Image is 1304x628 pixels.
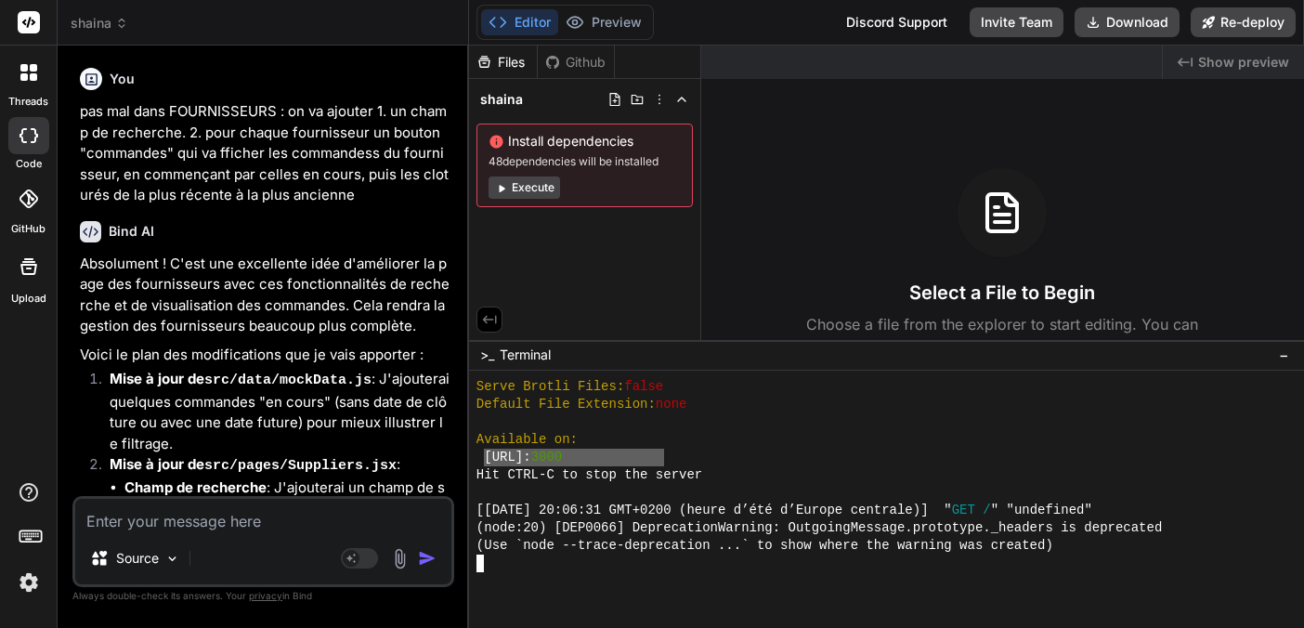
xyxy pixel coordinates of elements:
[109,222,154,241] h6: Bind AI
[164,551,180,567] img: Pick Models
[11,291,46,307] label: Upload
[1279,346,1289,364] span: −
[794,313,1210,358] p: Choose a file from the explorer to start editing. You can create a new file using the + button in...
[480,90,523,109] span: shaina
[116,549,159,568] p: Source
[476,537,1053,555] span: (Use `node --trace-deprecation ...` to show where the warning was created)
[476,502,952,519] span: [[DATE] 20:06:31 GMT+0200 (heure d’été d’Europe centrale)] "
[80,345,450,366] p: Voici le plan des modifications que je vais apporter :
[469,53,537,72] div: Files
[418,549,437,568] img: icon
[1191,7,1296,37] button: Re-deploy
[13,567,45,598] img: settings
[110,455,397,473] strong: Mise à jour de
[80,254,450,337] p: Absolument ! C'est une excellente idée d'améliorer la page des fournisseurs avec ces fonctionnali...
[983,502,990,519] span: /
[249,590,282,601] span: privacy
[624,378,663,396] span: false
[991,502,1092,519] span: " "undefined"
[909,280,1095,306] h3: Select a File to Begin
[476,431,578,449] span: Available on:
[204,458,397,474] code: src/pages/Suppliers.jsx
[476,396,656,413] span: Default File Extension:
[1275,340,1293,370] button: −
[484,449,530,466] span: [URL]:
[531,449,563,466] span: 3000
[476,466,702,484] span: Hit CTRL-C to stop the server
[72,587,454,605] p: Always double-check its answers. Your in Bind
[835,7,958,37] div: Discord Support
[95,369,450,454] li: : J'ajouterai quelques commandes "en cours" (sans date de clôture ou avec une date future) pour m...
[489,154,681,169] span: 48 dependencies will be installed
[80,101,450,206] p: pas mal dans FOURNISSEURS : on va ajouter 1. un champ de recherche. 2. pour chaque fournisseur un...
[124,478,450,541] li: : J'ajouterai un champ de saisie pour filtrer les fournisseurs par nom ou contact.
[476,519,1162,537] span: (node:20) [DEP0066] DeprecationWarning: OutgoingMessage.prototype._headers is deprecated
[970,7,1063,37] button: Invite Team
[8,94,48,110] label: threads
[110,370,372,387] strong: Mise à jour de
[11,221,46,237] label: GitHub
[1075,7,1180,37] button: Download
[1198,53,1289,72] span: Show preview
[476,378,624,396] span: Serve Brotli Files:
[500,346,551,364] span: Terminal
[489,177,560,199] button: Execute
[71,14,128,33] span: shaina
[110,70,135,88] h6: You
[656,396,687,413] span: none
[124,478,267,496] strong: Champ de recherche
[489,132,681,150] span: Install dependencies
[558,9,649,35] button: Preview
[538,53,614,72] div: Github
[16,156,42,172] label: code
[481,9,558,35] button: Editor
[204,373,372,388] code: src/data/mockData.js
[952,502,975,519] span: GET
[480,346,494,364] span: >_
[389,548,411,569] img: attachment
